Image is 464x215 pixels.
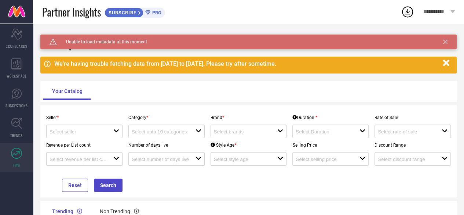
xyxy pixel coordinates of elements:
[401,5,414,18] div: Open download list
[13,162,20,168] span: FWD
[211,143,236,148] div: Style Age
[105,6,165,18] a: SUBSCRIBEPRO
[10,133,23,138] span: TRENDS
[7,73,27,79] span: WORKSPACE
[105,10,138,15] span: SUBSCRIBE
[211,115,287,120] p: Brand
[296,129,353,135] input: Select Duration
[375,143,451,148] p: Discount Range
[128,115,205,120] p: Category
[378,157,435,162] input: Select discount range
[214,157,271,162] input: Select style age
[132,129,189,135] input: Select upto 10 categories
[50,157,107,162] input: Select revenue per list count
[6,103,28,108] span: SUGGESTIONS
[62,179,88,192] button: Reset
[42,4,101,19] span: Partner Insights
[214,129,271,135] input: Select brands
[46,115,123,120] p: Seller
[50,129,107,135] input: Select seller
[292,115,317,120] div: Duration
[378,129,435,135] input: Select rate of sale
[292,143,369,148] p: Selling Price
[375,115,451,120] p: Rate of Sale
[94,179,123,192] button: Search
[43,82,91,100] div: Your Catalog
[128,143,205,148] p: Number of days live
[6,43,28,49] span: SCORECARDS
[150,10,161,15] span: PRO
[132,157,189,162] input: Select number of days live
[54,60,439,67] div: We're having trouble fetching data from [DATE] to [DATE]. Please try after sometime.
[57,39,147,44] span: Unable to load metadata at this moment
[46,143,123,148] p: Revenue per List count
[296,157,353,162] input: Select selling price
